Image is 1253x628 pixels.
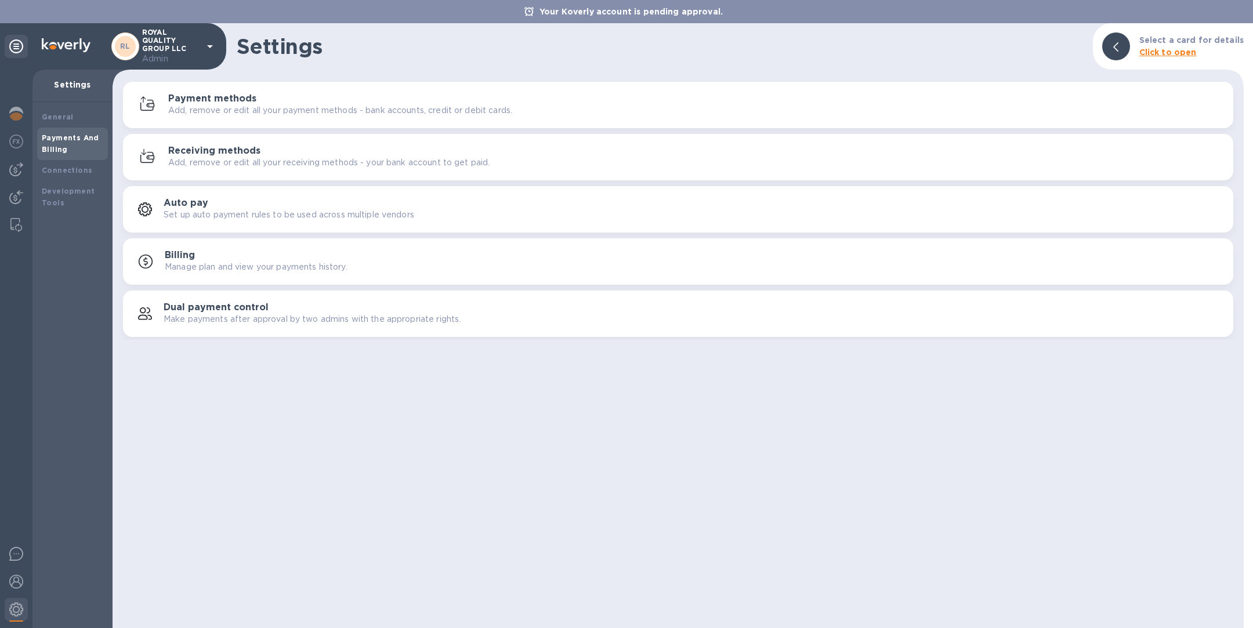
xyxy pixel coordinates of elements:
h3: Dual payment control [164,302,269,313]
p: Your Koverly account is pending approval. [534,6,729,17]
h1: Settings [237,34,1084,59]
button: Receiving methodsAdd, remove or edit all your receiving methods - your bank account to get paid. [123,134,1233,180]
button: BillingManage plan and view your payments history. [123,238,1233,285]
p: Add, remove or edit all your payment methods - bank accounts, credit or debit cards. [168,104,512,117]
b: General [42,112,74,121]
h3: Receiving methods [168,146,260,157]
div: Unpin categories [5,35,28,58]
button: Payment methodsAdd, remove or edit all your payment methods - bank accounts, credit or debit cards. [123,82,1233,128]
b: Connections [42,166,92,175]
p: Admin [142,53,200,65]
b: Development Tools [42,187,95,207]
p: Make payments after approval by two admins with the appropriate rights. [164,313,461,325]
b: Click to open [1139,48,1197,57]
p: Settings [42,79,103,90]
button: Dual payment controlMake payments after approval by two admins with the appropriate rights. [123,291,1233,337]
h3: Payment methods [168,93,256,104]
button: Auto paySet up auto payment rules to be used across multiple vendors [123,186,1233,233]
p: Add, remove or edit all your receiving methods - your bank account to get paid. [168,157,490,169]
b: Select a card for details [1139,35,1244,45]
b: RL [120,42,131,50]
p: Manage plan and view your payments history. [165,261,347,273]
h3: Billing [165,250,195,261]
h3: Auto pay [164,198,208,209]
p: ROYAL QUALITY GROUP LLC [142,28,200,65]
b: Payments And Billing [42,133,99,154]
img: Foreign exchange [9,135,23,148]
img: Logo [42,38,90,52]
p: Set up auto payment rules to be used across multiple vendors [164,209,414,221]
